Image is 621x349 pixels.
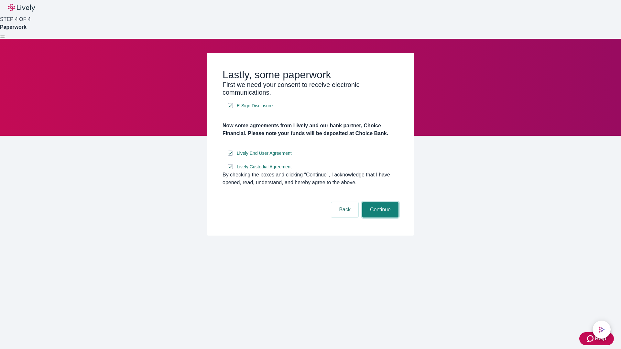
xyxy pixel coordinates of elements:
[237,150,292,157] span: Lively End User Agreement
[593,321,611,339] button: chat
[223,81,398,96] h3: First we need your consent to receive electronic communications.
[598,326,605,333] svg: Lively AI Assistant
[237,102,273,109] span: E-Sign Disclosure
[331,202,358,217] button: Back
[8,4,35,12] img: Lively
[223,171,398,186] div: By checking the boxes and clicking “Continue", I acknowledge that I have opened, read, understand...
[235,149,293,157] a: e-sign disclosure document
[223,122,398,137] h4: Now some agreements from Lively and our bank partner, Choice Financial. Please note your funds wi...
[235,163,293,171] a: e-sign disclosure document
[362,202,398,217] button: Continue
[595,335,606,343] span: Help
[223,69,398,81] h2: Lastly, some paperwork
[587,335,595,343] svg: Zendesk support icon
[235,102,274,110] a: e-sign disclosure document
[579,332,614,345] button: Zendesk support iconHelp
[237,164,292,170] span: Lively Custodial Agreement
